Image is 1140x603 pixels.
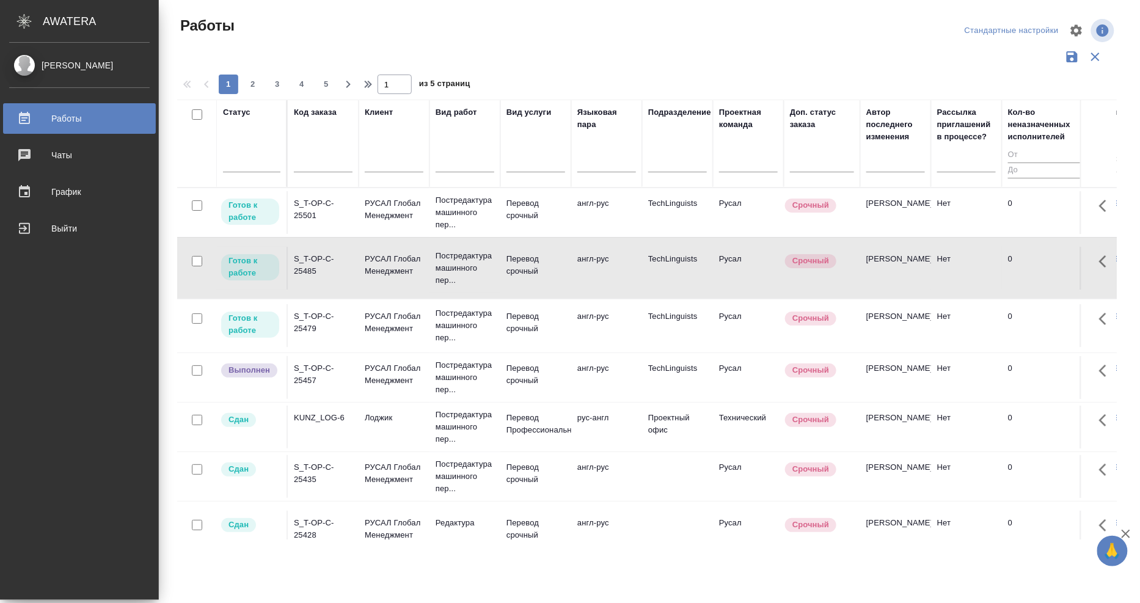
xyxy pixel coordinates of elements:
[436,307,494,344] p: Постредактура машинного пер...
[365,517,423,541] p: РУСАЛ Глобал Менеджмент
[9,219,150,238] div: Выйти
[860,455,931,498] td: [PERSON_NAME]
[1062,16,1091,45] span: Настроить таблицу
[571,406,642,448] td: рус-англ
[1084,45,1107,68] button: Сбросить фильтры
[931,191,1002,234] td: Нет
[1091,19,1117,42] span: Посмотреть информацию
[1002,304,1100,347] td: 0
[642,356,713,399] td: TechLinguists
[713,511,784,554] td: Русал
[1061,45,1084,68] button: Сохранить фильтры
[436,106,477,119] div: Вид работ
[577,106,636,131] div: Языковая пара
[931,304,1002,347] td: Нет
[365,253,423,277] p: РУСАЛ Глобал Менеджмент
[316,78,336,90] span: 5
[931,406,1002,448] td: Нет
[506,412,565,436] p: Перевод Профессиональный
[365,197,423,222] p: РУСАЛ Глобал Менеджмент
[962,21,1062,40] div: split button
[1002,247,1100,290] td: 0
[419,76,470,94] span: из 5 страниц
[294,310,353,335] div: S_T-OP-C-25479
[506,310,565,335] p: Перевод срочный
[292,78,312,90] span: 4
[436,458,494,495] p: Постредактура машинного пер...
[790,106,854,131] div: Доп. статус заказа
[223,106,250,119] div: Статус
[571,511,642,554] td: англ-рус
[3,140,156,170] a: Чаты
[506,362,565,387] p: Перевод срочный
[1092,511,1121,540] button: Здесь прячутся важные кнопки
[316,75,336,94] button: 5
[937,106,996,143] div: Рассылка приглашений в процессе?
[268,75,287,94] button: 3
[294,197,353,222] div: S_T-OP-C-25501
[1002,356,1100,399] td: 0
[1008,106,1081,143] div: Кол-во неназначенных исполнителей
[1092,455,1121,484] button: Здесь прячутся важные кнопки
[571,304,642,347] td: англ-рус
[642,406,713,448] td: Проектный офис
[9,109,150,128] div: Работы
[228,414,249,426] p: Сдан
[1008,163,1094,178] input: До
[1002,511,1100,554] td: 0
[436,409,494,445] p: Постредактура машинного пер...
[713,304,784,347] td: Русал
[9,183,150,201] div: График
[1002,191,1100,234] td: 0
[860,247,931,290] td: [PERSON_NAME]
[866,106,925,143] div: Автор последнего изменения
[292,75,312,94] button: 4
[220,253,280,282] div: Исполнитель может приступить к работе
[43,9,159,34] div: AWATERA
[571,247,642,290] td: англ-рус
[177,16,235,35] span: Работы
[506,517,565,541] p: Перевод срочный
[713,455,784,498] td: Русал
[294,412,353,424] div: KUNZ_LOG-6
[365,362,423,387] p: РУСАЛ Глобал Менеджмент
[571,455,642,498] td: англ-рус
[436,517,494,529] p: Редактура
[9,146,150,164] div: Чаты
[243,78,263,90] span: 2
[642,191,713,234] td: TechLinguists
[860,511,931,554] td: [PERSON_NAME]
[713,191,784,234] td: Русал
[719,106,778,131] div: Проектная команда
[220,517,280,533] div: Менеджер проверил работу исполнителя, передает ее на следующий этап
[220,461,280,478] div: Менеджер проверил работу исполнителя, передает ее на следующий этап
[228,463,249,475] p: Сдан
[1092,406,1121,435] button: Здесь прячутся важные кнопки
[228,519,249,531] p: Сдан
[436,250,494,287] p: Постредактура машинного пер...
[506,461,565,486] p: Перевод срочный
[3,103,156,134] a: Работы
[642,247,713,290] td: TechLinguists
[436,194,494,231] p: Постредактура машинного пер...
[436,359,494,396] p: Постредактура машинного пер...
[1092,191,1121,221] button: Здесь прячутся важные кнопки
[294,253,353,277] div: S_T-OP-C-25485
[642,304,713,347] td: TechLinguists
[228,364,270,376] p: Выполнен
[1008,148,1094,163] input: От
[9,59,150,72] div: [PERSON_NAME]
[713,406,784,448] td: Технический
[792,199,829,211] p: Срочный
[860,304,931,347] td: [PERSON_NAME]
[506,106,552,119] div: Вид услуги
[1002,406,1100,448] td: 0
[571,191,642,234] td: англ-рус
[294,362,353,387] div: S_T-OP-C-25457
[365,412,423,424] p: Лоджик
[365,310,423,335] p: РУСАЛ Глобал Менеджмент
[792,255,829,267] p: Срочный
[931,356,1002,399] td: Нет
[931,511,1002,554] td: Нет
[931,247,1002,290] td: Нет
